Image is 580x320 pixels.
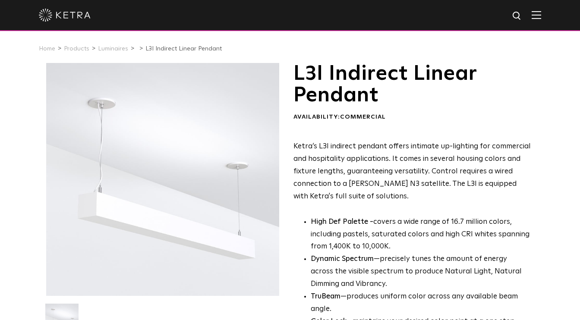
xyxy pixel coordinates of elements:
[39,9,91,22] img: ketra-logo-2019-white
[512,11,523,22] img: search icon
[311,218,373,226] strong: High Def Palette -
[145,46,222,52] a: L3I Indirect Linear Pendant
[311,216,531,254] p: covers a wide range of 16.7 million colors, including pastels, saturated colors and high CRI whit...
[98,46,128,52] a: Luminaires
[293,63,531,107] h1: L3I Indirect Linear Pendant
[311,291,531,316] li: —produces uniform color across any available beam angle.
[311,255,374,263] strong: Dynamic Spectrum
[293,113,531,122] div: Availability:
[39,46,55,52] a: Home
[311,293,340,300] strong: TruBeam
[340,114,386,120] span: Commercial
[293,141,531,203] p: Ketra’s L3I indirect pendant offers intimate up-lighting for commercial and hospitality applicati...
[311,253,531,291] li: —precisely tunes the amount of energy across the visible spectrum to produce Natural Light, Natur...
[64,46,89,52] a: Products
[532,11,541,19] img: Hamburger%20Nav.svg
